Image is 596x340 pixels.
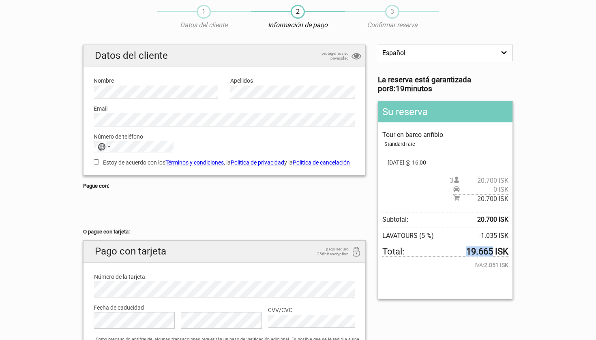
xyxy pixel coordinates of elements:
span: Total a pagar [382,247,508,257]
a: Política de privacidad [231,159,284,166]
h2: Pago con tarjeta [84,241,365,262]
strong: 20.700 ISK [477,215,508,224]
span: 3 [385,5,399,19]
strong: 19.665 ISK [466,247,508,256]
strong: 8:19 [389,84,405,93]
a: Términos y condiciones [165,159,224,166]
button: Open LiveChat chat widget [93,13,103,22]
h3: La reserva está garantizada por minutos [378,75,513,94]
label: Email [94,104,355,113]
span: -1.035 ISK [479,231,508,240]
label: CVV/CVC [268,306,355,314]
label: Número de teléfono [94,132,355,141]
h2: Su reserva [378,101,512,122]
label: Número de la tarjeta [94,272,355,281]
label: Fecha de caducidad [94,303,355,312]
span: 1 [197,5,211,19]
span: Precio de la recogida [453,185,508,194]
iframe: Campo de entrada seguro del botón de pago [83,201,156,217]
span: pago seguro 256bit encryption [308,247,349,257]
span: IVA: [382,261,508,269]
span: Subtotal [382,212,508,227]
i: protección de la privacidad [352,51,361,62]
p: Confirmar reserva [345,21,439,30]
span: 0 ISK [460,185,508,194]
h5: Pague con: [83,182,366,190]
p: Datos del cliente [157,21,251,30]
span: protegemos su privacidad [308,51,349,61]
span: 2 [291,5,305,19]
label: Nombre [94,76,218,85]
span: Subtotal [453,194,508,203]
button: Selected country [94,141,114,152]
div: Standard rate [384,140,508,149]
p: Información de pago [251,21,345,30]
h2: Datos del cliente [84,45,365,66]
p: We're away right now. Please check back later! [11,14,92,21]
i: 256bit encryption [352,247,361,258]
strong: 2.051 ISK [484,261,508,269]
span: 20.700 ISK [460,195,508,203]
span: Tour en barco anfibio [382,131,443,139]
h5: O pague con tarjeta: [83,227,366,236]
span: [DATE] @ 16:00 [382,158,508,167]
label: Apellidos [230,76,355,85]
span: 3 person(s) [450,176,508,185]
span: 20.700 ISK [460,176,508,185]
label: Estoy de acuerdo con los , la y la [94,158,355,167]
span: LAVATOURS (5 %) [382,231,458,240]
a: Política de cancelación [293,159,350,166]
